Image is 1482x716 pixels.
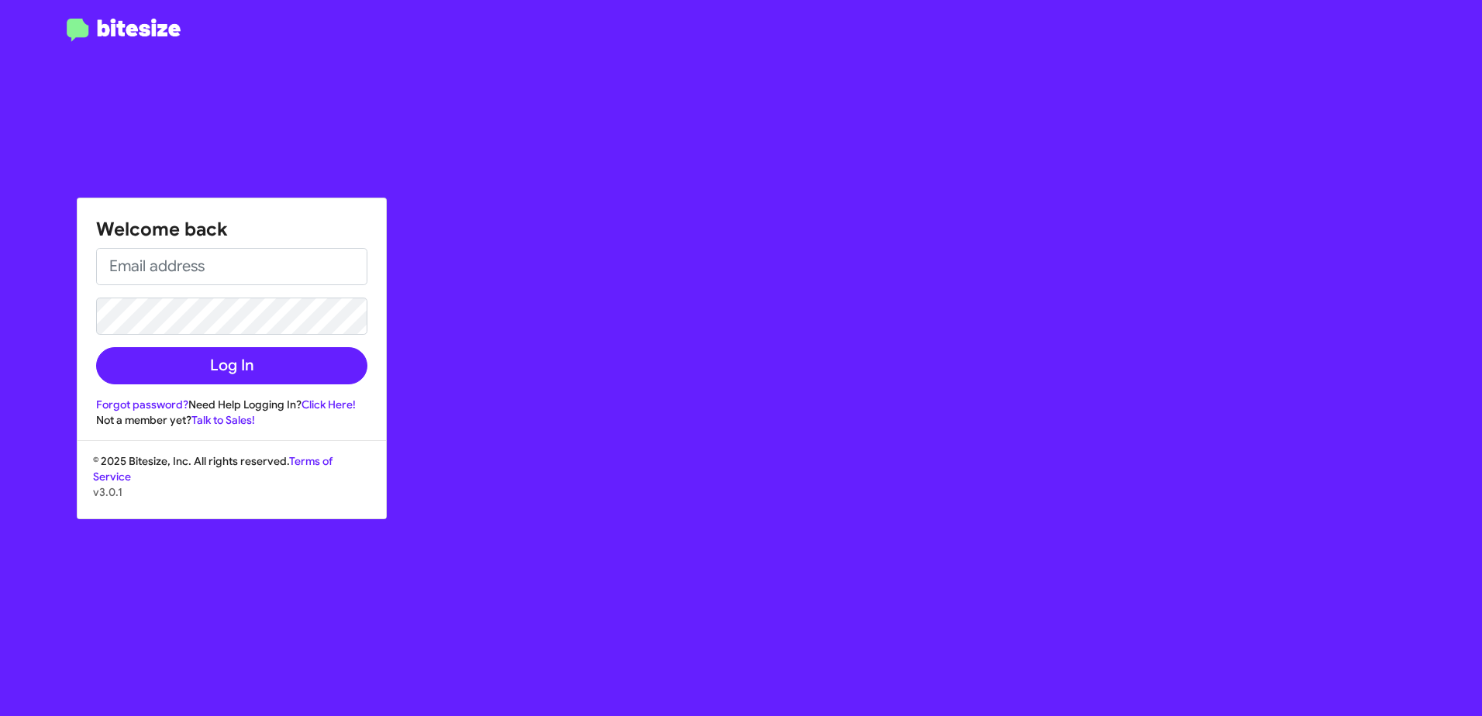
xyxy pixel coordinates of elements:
a: Click Here! [302,398,356,411]
a: Talk to Sales! [191,413,255,427]
div: Not a member yet? [96,412,367,428]
a: Forgot password? [96,398,188,411]
p: v3.0.1 [93,484,370,500]
a: Terms of Service [93,454,333,484]
div: © 2025 Bitesize, Inc. All rights reserved. [78,453,386,518]
div: Need Help Logging In? [96,397,367,412]
button: Log In [96,347,367,384]
input: Email address [96,248,367,285]
h1: Welcome back [96,217,367,242]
